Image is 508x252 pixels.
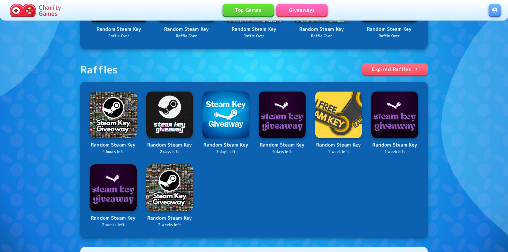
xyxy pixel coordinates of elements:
[276,4,328,16] a: Giveaways
[315,149,362,155] p: 1 week left
[157,33,215,39] p: Raffle Over
[10,4,36,17] img: Charity.Games
[90,149,137,155] p: 4 hours left
[225,25,283,33] p: Random Steam Key
[90,141,137,149] p: Random Steam Key
[315,92,362,155] a: LogoRandom Steam Key1 week left
[146,164,193,228] a: LogoRandom Steam Key2 weeks left
[157,25,215,33] p: Random Steam Key
[146,164,193,211] img: Logo
[315,92,362,138] img: Logo
[259,149,306,155] p: 6 days left
[315,141,362,149] p: Random Steam Key
[90,164,137,228] a: LogoRandom Steam Key2 weeks left
[202,92,249,155] a: LogoRandom Steam Key3 days left
[80,63,118,76] div: Raffles
[259,92,306,155] a: LogoRandom Steam Key6 days left
[360,25,418,33] p: Random Steam Key
[39,4,61,16] p: Charity Games
[7,2,64,18] a: Charity Games
[225,33,283,39] p: Raffle Over
[90,214,137,222] p: Random Steam Key
[90,222,137,228] p: 2 weeks left
[360,33,418,39] p: Raffle Over
[90,164,137,211] img: Logo
[90,33,148,39] p: Raffle Over
[90,92,137,138] img: Logo
[146,92,193,138] img: Logo
[146,141,193,149] p: Random Steam Key
[371,141,418,149] p: Random Steam Key
[293,25,351,33] p: Random Steam Key
[259,92,306,138] img: Logo
[371,149,418,155] p: 1 week left
[146,149,193,155] p: 2 days left
[146,92,193,155] a: LogoRandom Steam Key2 days left
[259,141,306,149] p: Random Steam Key
[146,214,193,222] p: Random Steam Key
[202,92,249,138] img: Logo
[90,92,137,155] a: LogoRandom Steam Key4 hours left
[202,149,249,155] p: 3 days left
[202,141,249,149] p: Random Steam Key
[371,92,418,155] a: LogoRandom Steam Key1 week left
[371,92,418,138] img: Logo
[293,33,351,39] p: Raffle Over
[146,222,193,228] p: 2 weeks left
[90,25,148,33] p: Random Steam Key
[223,4,274,16] a: Top Games
[362,63,428,75] a: Expired Raffles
